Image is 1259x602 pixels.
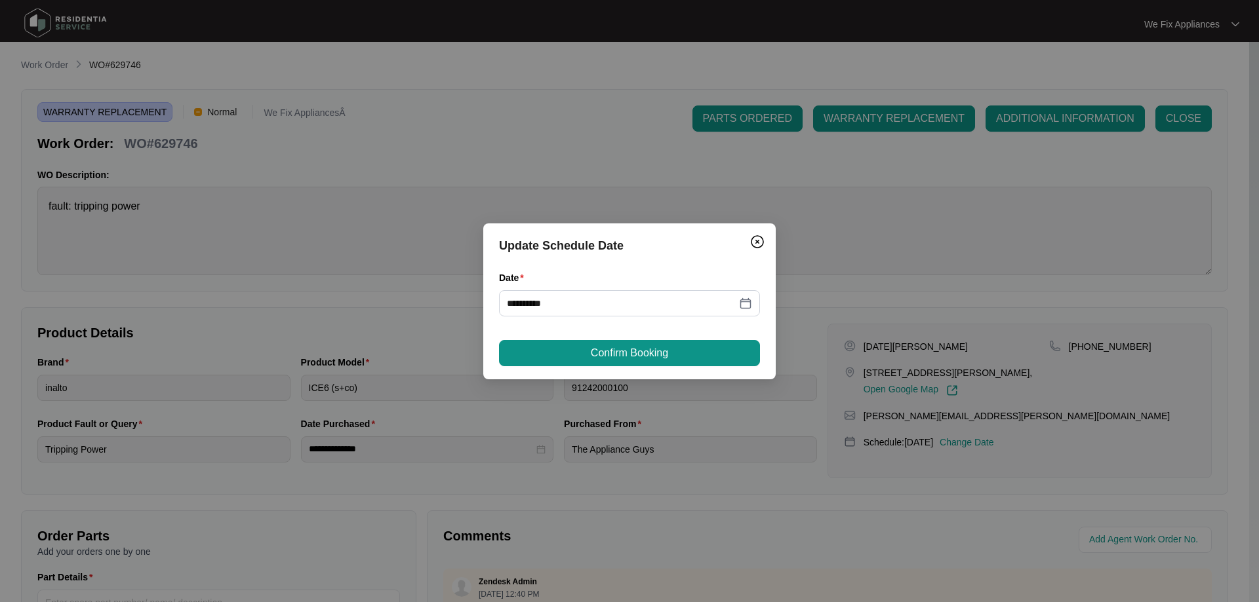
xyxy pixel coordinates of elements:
span: Confirm Booking [591,345,668,361]
div: Update Schedule Date [499,236,760,255]
label: Date [499,271,529,284]
img: closeCircle [749,234,765,250]
button: Close [747,231,768,252]
input: Date [507,296,736,310]
button: Confirm Booking [499,340,760,366]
